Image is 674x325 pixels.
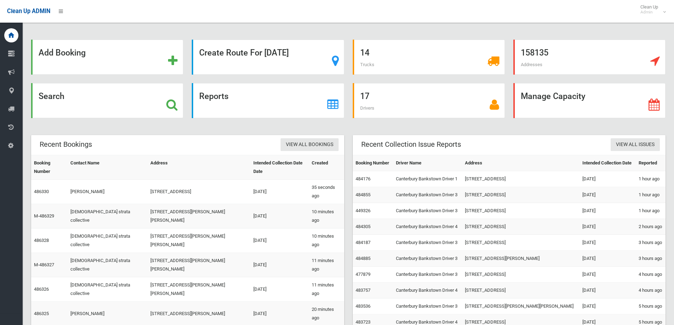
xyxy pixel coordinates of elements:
[462,187,580,203] td: [STREET_ADDRESS]
[580,298,636,314] td: [DATE]
[34,262,54,267] a: M-486327
[192,40,344,75] a: Create Route For [DATE]
[462,298,580,314] td: [STREET_ADDRESS][PERSON_NAME][PERSON_NAME]
[39,48,86,58] strong: Add Booking
[250,277,309,302] td: [DATE]
[31,83,183,118] a: Search
[393,298,462,314] td: Canterbury Bankstown Driver 3
[34,286,49,292] a: 486326
[34,189,49,194] a: 486330
[580,187,636,203] td: [DATE]
[309,155,344,180] th: Created
[462,203,580,219] td: [STREET_ADDRESS]
[34,213,54,219] a: M-486329
[521,62,542,67] span: Addresses
[250,155,309,180] th: Intended Collection Date Date
[636,235,666,251] td: 3 hours ago
[34,311,49,316] a: 486325
[580,219,636,235] td: [DATE]
[31,155,68,180] th: Booking Number
[393,219,462,235] td: Canterbury Bankstown Driver 4
[356,224,370,229] a: 484305
[199,91,229,101] strong: Reports
[393,283,462,298] td: Canterbury Bankstown Driver 4
[39,91,64,101] strong: Search
[250,253,309,277] td: [DATE]
[356,208,370,213] a: 449326
[636,298,666,314] td: 5 hours ago
[636,283,666,298] td: 4 hours ago
[636,267,666,283] td: 4 hours ago
[393,203,462,219] td: Canterbury Bankstown Driver 3
[580,283,636,298] td: [DATE]
[462,235,580,251] td: [STREET_ADDRESS]
[309,228,344,253] td: 10 minutes ago
[148,253,250,277] td: [STREET_ADDRESS][PERSON_NAME][PERSON_NAME]
[148,180,250,204] td: [STREET_ADDRESS]
[68,253,148,277] td: [DEMOGRAPHIC_DATA] strata collective
[199,48,289,58] strong: Create Route For [DATE]
[360,91,369,101] strong: 17
[636,219,666,235] td: 2 hours ago
[360,48,369,58] strong: 14
[580,171,636,187] td: [DATE]
[148,155,250,180] th: Address
[580,155,636,171] th: Intended Collection Date
[580,203,636,219] td: [DATE]
[353,138,470,151] header: Recent Collection Issue Reports
[462,155,580,171] th: Address
[68,277,148,302] td: [DEMOGRAPHIC_DATA] strata collective
[636,251,666,267] td: 3 hours ago
[309,204,344,228] td: 10 minutes ago
[513,40,666,75] a: 158135 Addresses
[393,251,462,267] td: Canterbury Bankstown Driver 3
[250,204,309,228] td: [DATE]
[353,40,505,75] a: 14 Trucks
[356,319,370,325] a: 483723
[356,272,370,277] a: 477879
[68,204,148,228] td: [DEMOGRAPHIC_DATA] strata collective
[356,176,370,181] a: 484176
[521,48,548,58] strong: 158135
[250,180,309,204] td: [DATE]
[636,155,666,171] th: Reported
[356,288,370,293] a: 483757
[393,171,462,187] td: Canterbury Bankstown Driver 1
[68,228,148,253] td: [DEMOGRAPHIC_DATA] strata collective
[309,180,344,204] td: 35 seconds ago
[393,235,462,251] td: Canterbury Bankstown Driver 3
[309,277,344,302] td: 11 minutes ago
[580,235,636,251] td: [DATE]
[309,253,344,277] td: 11 minutes ago
[580,251,636,267] td: [DATE]
[68,180,148,204] td: [PERSON_NAME]
[513,83,666,118] a: Manage Capacity
[393,187,462,203] td: Canterbury Bankstown Driver 3
[148,204,250,228] td: [STREET_ADDRESS][PERSON_NAME][PERSON_NAME]
[462,251,580,267] td: [STREET_ADDRESS][PERSON_NAME]
[462,171,580,187] td: [STREET_ADDRESS]
[148,277,250,302] td: [STREET_ADDRESS][PERSON_NAME][PERSON_NAME]
[31,138,100,151] header: Recent Bookings
[521,91,585,101] strong: Manage Capacity
[356,303,370,309] a: 483536
[356,240,370,245] a: 484187
[356,192,370,197] a: 484855
[353,155,393,171] th: Booking Number
[636,187,666,203] td: 1 hour ago
[462,219,580,235] td: [STREET_ADDRESS]
[356,256,370,261] a: 484885
[148,228,250,253] td: [STREET_ADDRESS][PERSON_NAME][PERSON_NAME]
[68,155,148,180] th: Contact Name
[393,155,462,171] th: Driver Name
[637,4,665,15] span: Clean Up
[640,10,658,15] small: Admin
[462,267,580,283] td: [STREET_ADDRESS]
[281,138,339,151] a: View All Bookings
[636,171,666,187] td: 1 hour ago
[192,83,344,118] a: Reports
[353,83,505,118] a: 17 Drivers
[34,238,49,243] a: 486328
[250,228,309,253] td: [DATE]
[462,283,580,298] td: [STREET_ADDRESS]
